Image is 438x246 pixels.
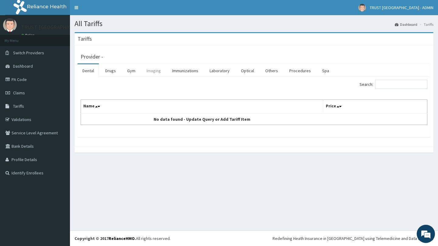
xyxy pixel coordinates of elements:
span: Switch Providers [13,50,44,56]
th: Name [81,100,323,114]
h1: All Tariffs [75,20,433,28]
span: Dashboard [13,63,33,69]
a: Immunizations [167,64,203,77]
span: Claims [13,90,25,96]
span: Tariffs [13,103,24,109]
a: RelianceHMO [109,236,135,241]
th: Price [323,100,427,114]
div: Redefining Heath Insurance in [GEOGRAPHIC_DATA] using Telemedicine and Data Science! [273,235,433,241]
a: Procedures [284,64,316,77]
img: User Image [3,18,17,32]
strong: Copyright © 2017 . [75,236,136,241]
a: Dental [78,64,99,77]
img: User Image [358,4,366,12]
h3: Tariffs [78,36,92,42]
label: Search: [360,80,427,89]
a: Others [260,64,283,77]
a: Online [21,33,36,37]
p: TRUST [GEOGRAPHIC_DATA] - ADMIN [21,25,108,30]
a: Optical [236,64,259,77]
input: Search: [375,80,427,89]
a: Spa [317,64,334,77]
h3: Provider - [81,54,103,59]
td: No data found - Update Query or Add Tariff Item [81,113,323,125]
span: TRUST [GEOGRAPHIC_DATA] - ADMIN [370,5,433,10]
a: Drugs [100,64,121,77]
a: Imaging [142,64,166,77]
li: Tariffs [418,22,433,27]
footer: All rights reserved. [70,231,438,246]
a: Gym [122,64,140,77]
a: Dashboard [395,22,417,27]
a: Laboratory [205,64,235,77]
